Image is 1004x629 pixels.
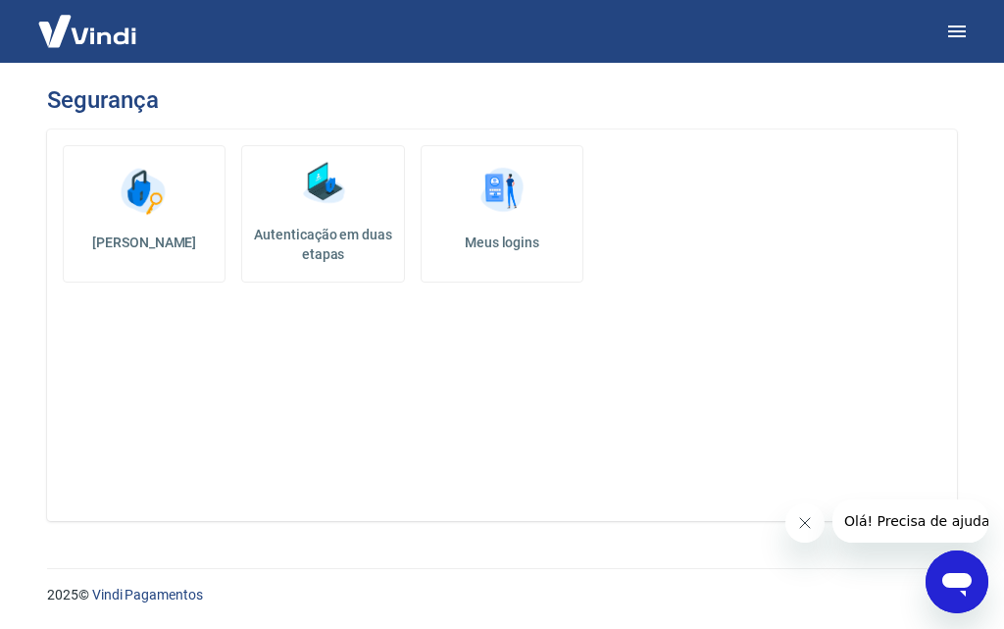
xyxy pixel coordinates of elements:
a: [PERSON_NAME] [63,145,226,283]
h5: Meus logins [437,233,567,252]
a: Vindi Pagamentos [92,587,203,603]
p: 2025 © [47,585,957,605]
iframe: Fechar mensagem [785,503,825,543]
a: Meus logins [421,145,583,283]
iframe: Botão para abrir a janela de mensagens [926,550,988,613]
iframe: Mensagem da empresa [832,499,988,543]
span: Olá! Precisa de ajuda? [12,14,165,29]
h5: Autenticação em duas etapas [250,225,395,264]
img: Alterar senha [115,162,174,221]
h5: [PERSON_NAME] [79,233,209,252]
img: Autenticação em duas etapas [294,154,353,213]
img: Meus logins [473,162,531,221]
a: Autenticação em duas etapas [241,145,404,283]
img: Vindi [24,1,151,61]
h3: Segurança [47,86,158,114]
